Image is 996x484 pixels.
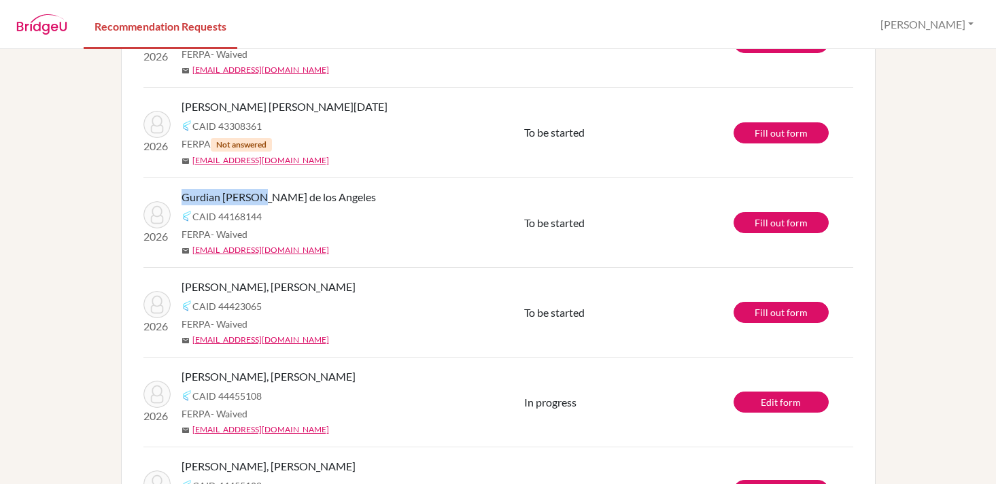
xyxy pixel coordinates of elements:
span: mail [182,67,190,75]
span: CAID 44423065 [192,299,262,313]
span: To be started [524,216,585,229]
button: [PERSON_NAME] [874,12,980,37]
span: - Waived [211,408,247,419]
span: FERPA [182,227,247,241]
a: [EMAIL_ADDRESS][DOMAIN_NAME] [192,334,329,346]
span: To be started [524,36,585,49]
span: FERPA [182,47,247,61]
span: FERPA [182,407,247,421]
span: In progress [524,396,577,409]
a: Fill out form [734,212,829,233]
a: [EMAIL_ADDRESS][DOMAIN_NAME] [192,64,329,76]
span: [PERSON_NAME] [PERSON_NAME][DATE] [182,99,388,115]
span: - Waived [211,228,247,240]
p: 2026 [143,408,171,424]
span: CAID 43308361 [192,119,262,133]
span: CAID 44455108 [192,389,262,403]
span: mail [182,426,190,434]
p: 2026 [143,318,171,334]
p: 2026 [143,138,171,154]
img: Common App logo [182,390,192,401]
img: De Villers Sequeira, Lucia Marie [143,111,171,138]
span: CAID 44168144 [192,209,262,224]
a: Edit form [734,392,829,413]
img: BridgeU logo [16,14,67,35]
span: [PERSON_NAME], [PERSON_NAME] [182,279,356,295]
img: Common App logo [182,211,192,222]
span: - Waived [211,318,247,330]
span: mail [182,336,190,345]
img: Common App logo [182,300,192,311]
a: [EMAIL_ADDRESS][DOMAIN_NAME] [192,423,329,436]
a: Fill out form [734,122,829,143]
span: FERPA [182,137,272,152]
span: mail [182,157,190,165]
a: [EMAIL_ADDRESS][DOMAIN_NAME] [192,244,329,256]
span: Gurdian [PERSON_NAME] de los Angeles [182,189,376,205]
span: To be started [524,306,585,319]
p: 2026 [143,228,171,245]
span: FERPA [182,317,247,331]
img: Delgado Cardenal, Gabriel Alejandro [143,291,171,318]
span: - Waived [211,48,247,60]
span: Not answered [211,138,272,152]
a: Fill out form [734,302,829,323]
span: To be started [524,126,585,139]
img: Zavala Cross, Miguel Ernesto [143,381,171,408]
img: Common App logo [182,120,192,131]
a: [EMAIL_ADDRESS][DOMAIN_NAME] [192,154,329,167]
span: mail [182,247,190,255]
span: [PERSON_NAME], [PERSON_NAME] [182,368,356,385]
span: [PERSON_NAME], [PERSON_NAME] [182,458,356,474]
p: 2026 [143,48,171,65]
img: Gurdian Tercero, Keymi de los Angeles [143,201,171,228]
a: Recommendation Requests [84,2,237,49]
